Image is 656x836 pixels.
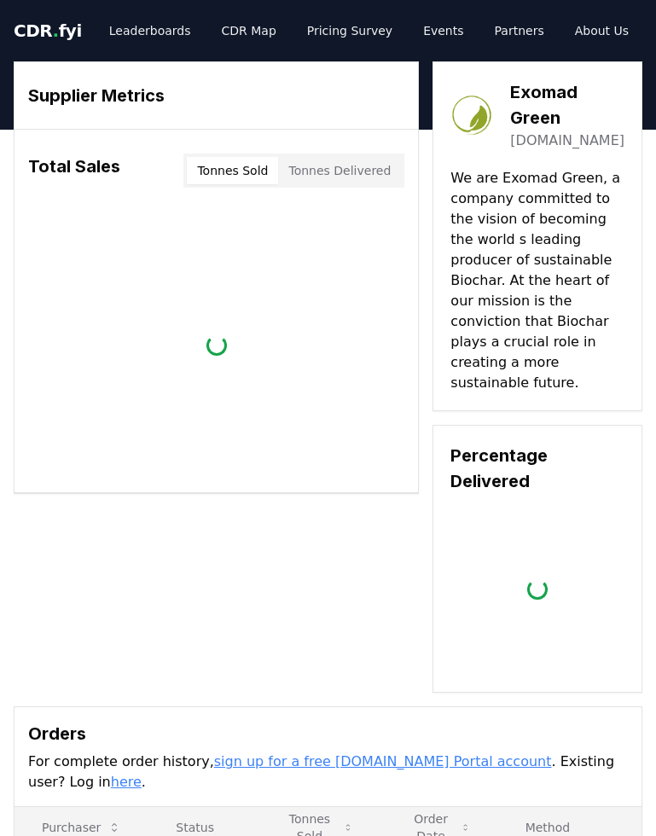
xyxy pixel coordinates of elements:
a: Pricing Survey [293,15,406,46]
a: CDR Map [208,15,290,46]
a: Partners [481,15,558,46]
span: CDR fyi [14,20,82,41]
div: loading [206,335,227,356]
h3: Exomad Green [510,79,624,131]
p: Method [512,819,628,836]
a: here [111,774,142,790]
h3: Orders [28,721,628,746]
h3: Percentage Delivered [450,443,624,494]
div: loading [527,579,548,600]
a: CDR.fyi [14,19,82,43]
span: . [53,20,59,41]
p: Status [162,819,242,836]
a: sign up for a free [DOMAIN_NAME] Portal account [214,753,552,769]
button: Tonnes Sold [187,157,278,184]
a: Leaderboards [96,15,205,46]
button: Tonnes Delivered [278,157,401,184]
p: For complete order history, . Existing user? Log in . [28,752,628,792]
h3: Total Sales [28,154,120,188]
a: [DOMAIN_NAME] [510,131,624,151]
a: Events [409,15,477,46]
a: About Us [561,15,642,46]
img: Exomad Green-logo [450,94,493,136]
p: We are Exomad Green, a company committed to the vision of becoming the world s leading producer o... [450,168,624,393]
h3: Supplier Metrics [28,83,404,108]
